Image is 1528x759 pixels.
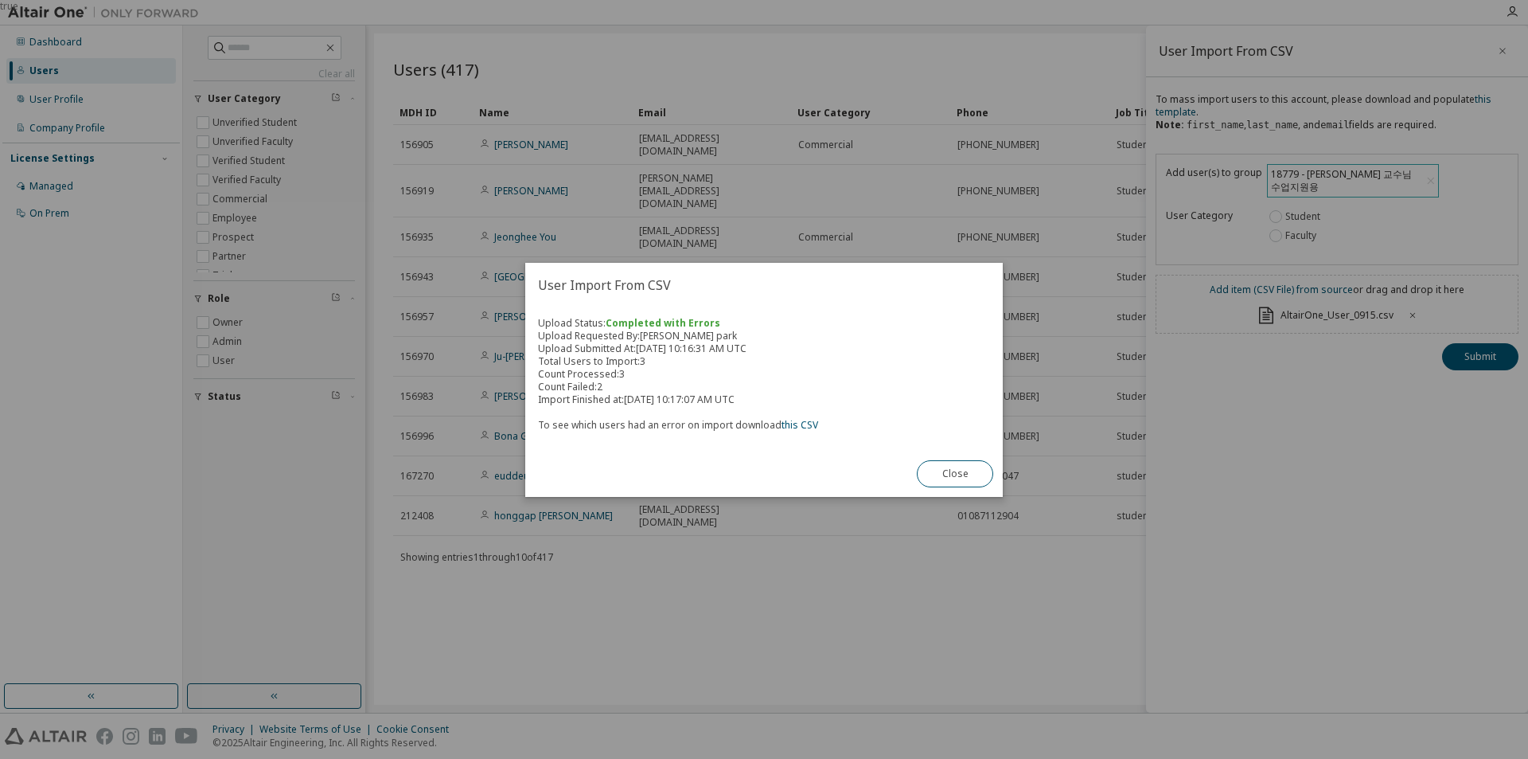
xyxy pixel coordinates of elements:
[538,317,990,432] div: Upload Status: Upload Requested By: [PERSON_NAME] park Upload Submitted At: [DATE] 10:16:31 AM UT...
[782,418,818,432] a: this CSV
[606,316,720,330] span: Completed with Errors
[917,460,993,487] button: Close
[525,263,1003,307] h2: User Import From CSV
[538,418,818,432] span: To see which users had an error on import download
[538,393,735,406] span: Import Finished at: [DATE] 10:17:07 AM UTC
